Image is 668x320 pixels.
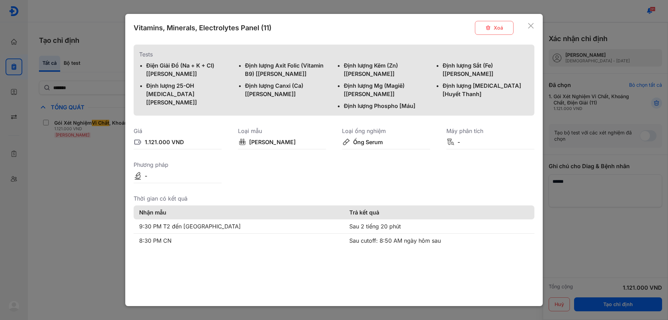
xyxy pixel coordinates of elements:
th: Trả kết quả [344,205,534,219]
div: Định lượng Kẽm (Zn) [[PERSON_NAME]] [344,61,430,78]
div: Định lượng [MEDICAL_DATA] [Huyết Thanh] [443,81,529,98]
th: Nhận mẫu [134,205,344,219]
div: Vitamins, Minerals, Electrolytes Panel (11) [134,23,271,33]
div: Loại mẫu [238,127,326,135]
td: 8:30 PM CN [134,234,344,248]
div: Điện Giải Đồ (Na + K + Cl) [[PERSON_NAME]] [146,61,232,78]
div: 1.121.000 VND [145,138,184,146]
div: Máy phân tích [446,127,534,135]
div: - [458,138,460,146]
div: [PERSON_NAME] [249,138,296,146]
div: Định lượng Sắt (Fe) [[PERSON_NAME]] [443,61,529,78]
div: Phương pháp [134,161,222,169]
div: Loại ống nghiệm [342,127,430,135]
div: Định lượng Phospho [Máu] [344,102,430,110]
td: 9:30 PM T2 đến [GEOGRAPHIC_DATA] [134,219,344,234]
div: Định lượng 25-OH [MEDICAL_DATA] [[PERSON_NAME]] [146,81,232,107]
div: - [145,172,147,180]
td: Sau 2 tiếng 20 phút [344,219,534,234]
button: Xoá [475,21,514,35]
td: Sau cutoff: 8:50 AM ngày hôm sau [344,234,534,248]
div: Định lượng Mg (Magiê) [[PERSON_NAME]] [344,81,430,98]
div: Ống Serum [353,138,383,146]
div: Tests [139,50,529,58]
div: Định lượng Axit Folic (Vitamin B9) [[PERSON_NAME]] [245,61,331,78]
div: Thời gian có kết quả [134,194,534,203]
div: Định lượng Canxi (Ca) [[PERSON_NAME]] [245,81,331,98]
div: Giá [134,127,222,135]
